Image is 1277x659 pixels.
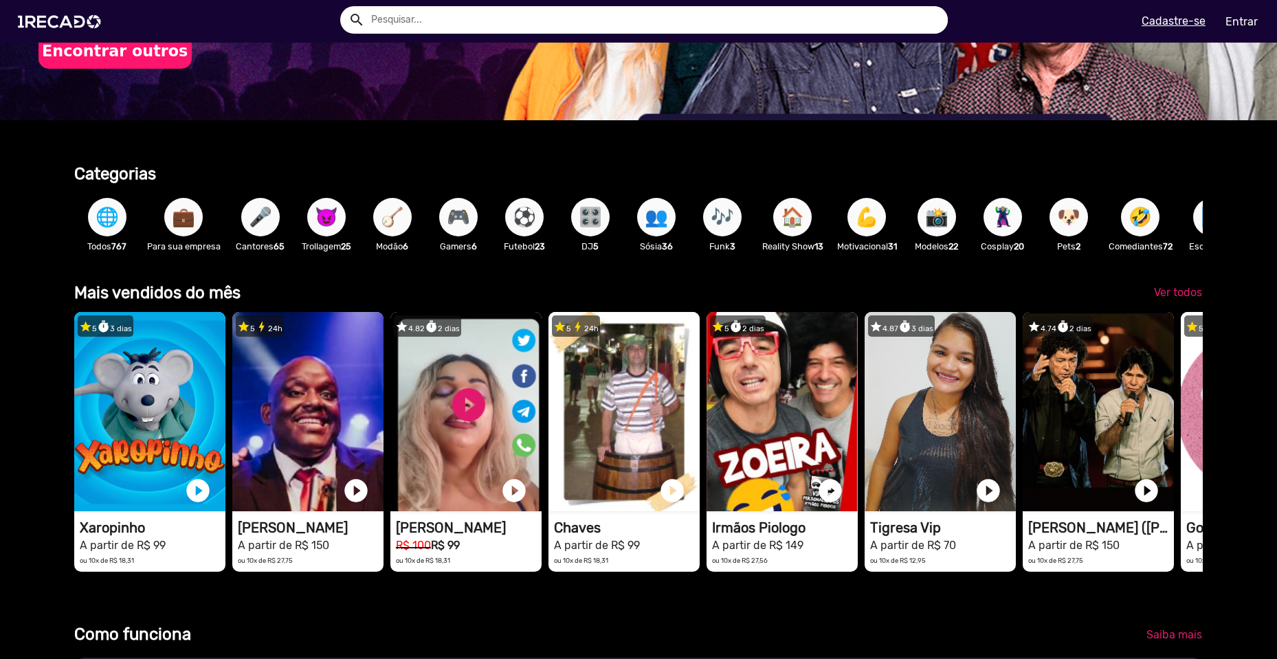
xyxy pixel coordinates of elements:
b: 6 [471,241,477,252]
span: ⚽ [513,198,536,236]
p: Para sua empresa [147,240,221,253]
b: 13 [814,241,823,252]
p: Todos [81,240,133,253]
span: 📝 [1201,198,1224,236]
h1: [PERSON_NAME] [238,520,384,536]
p: Comediantes [1109,240,1173,253]
b: 5 [593,241,599,252]
span: 🎶 [711,198,734,236]
b: 22 [948,241,958,252]
button: Encontrar outros [38,33,192,69]
small: ou 10x de R$ 18,31 [554,557,608,564]
span: Saiba mais [1146,628,1202,641]
b: 767 [111,241,126,252]
b: 2 [1076,241,1080,252]
b: R$ 99 [431,539,460,552]
button: 📸 [918,198,956,236]
b: 6 [403,241,408,252]
button: ⚽ [505,198,544,236]
a: play_circle_filled [658,477,686,504]
small: A partir de R$ 99 [554,539,640,552]
p: Reality Show [762,240,823,253]
b: Mais vendidos do mês [74,283,241,302]
small: ou 10x de R$ 27,75 [238,557,293,564]
small: ou 10x de R$ 18,31 [80,557,134,564]
button: 💼 [164,198,203,236]
a: play_circle_filled [342,477,370,504]
b: Como funciona [74,625,191,644]
p: Futebol [498,240,551,253]
button: 🪕 [373,198,412,236]
p: Funk [696,240,748,253]
a: play_circle_filled [817,477,844,504]
small: A partir de R$ 149 [712,539,803,552]
p: Gamers [432,240,485,253]
b: 36 [662,241,673,252]
button: 🌐 [88,198,126,236]
small: A partir de R$ 150 [238,539,329,552]
p: Cosplay [977,240,1029,253]
a: Saiba mais [1135,623,1213,647]
a: play_circle_filled [1133,477,1160,504]
button: 🐶 [1050,198,1088,236]
span: 🤣 [1129,198,1152,236]
button: 🤣 [1121,198,1159,236]
video: 1RECADO vídeos dedicados para fãs e empresas [707,312,858,511]
p: Trollagem [300,240,353,253]
u: Cadastre-se [1142,14,1206,27]
video: 1RECADO vídeos dedicados para fãs e empresas [232,312,384,511]
h1: Tigresa Vip [870,520,1016,536]
button: 👥 [637,198,676,236]
button: 🎛️ [571,198,610,236]
span: 😈 [315,198,338,236]
span: 📸 [925,198,948,236]
small: A partir de R$ 50 [1186,539,1273,552]
span: 💪 [855,198,878,236]
span: 👥 [645,198,668,236]
video: 1RECADO vídeos dedicados para fãs e empresas [548,312,700,511]
span: 🦹🏼‍♀️ [991,198,1014,236]
video: 1RECADO vídeos dedicados para fãs e empresas [865,312,1016,511]
p: Motivacional [837,240,897,253]
span: 🎛️ [579,198,602,236]
button: 🎶 [703,198,742,236]
a: play_circle_filled [500,477,528,504]
a: play_circle_filled [975,477,1002,504]
button: 🎮 [439,198,478,236]
b: 25 [341,241,351,252]
h1: Chaves [554,520,700,536]
small: ou 10x de R$ 27,75 [1028,557,1083,564]
span: 🎤 [249,198,272,236]
b: 3 [730,241,735,252]
video: 1RECADO vídeos dedicados para fãs e empresas [390,312,542,511]
video: 1RECADO vídeos dedicados para fãs e empresas [74,312,225,511]
small: R$ 100 [396,539,431,552]
p: Sósia [630,240,682,253]
b: 23 [535,241,545,252]
input: Pesquisar... [361,6,948,34]
h1: [PERSON_NAME] ([PERSON_NAME] & [PERSON_NAME]) [1028,520,1174,536]
a: play_circle_filled [184,477,212,504]
p: DJ [564,240,617,253]
span: 🐶 [1057,198,1080,236]
button: 🎤 [241,198,280,236]
b: 65 [274,241,285,252]
p: Modão [366,240,419,253]
small: A partir de R$ 70 [870,539,956,552]
h1: [PERSON_NAME] [396,520,542,536]
b: 31 [888,241,897,252]
button: 📝 [1193,198,1232,236]
span: 🪕 [381,198,404,236]
h1: Xaropinho [80,520,225,536]
span: 🏠 [781,198,804,236]
span: 💼 [172,198,195,236]
button: Example home icon [344,7,368,31]
small: A partir de R$ 99 [80,539,166,552]
b: Categorias [74,164,156,183]
p: Modelos [911,240,963,253]
button: 🏠 [773,198,812,236]
button: 🦹🏼‍♀️ [984,198,1022,236]
p: Cantores [234,240,287,253]
video: 1RECADO vídeos dedicados para fãs e empresas [1023,312,1174,511]
button: 💪 [847,198,886,236]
